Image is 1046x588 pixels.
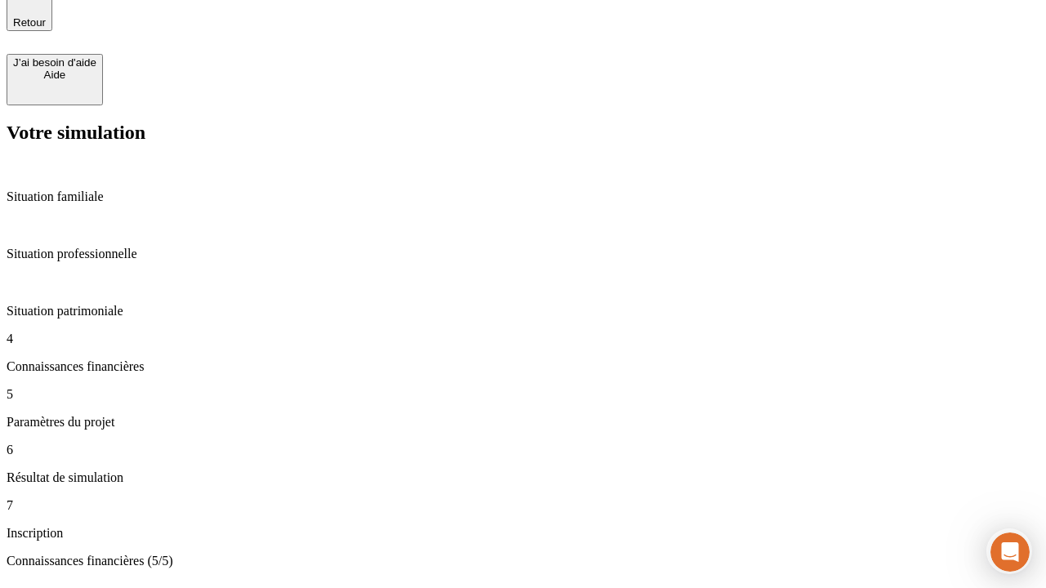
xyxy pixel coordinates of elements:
p: 7 [7,498,1039,513]
p: Connaissances financières (5/5) [7,554,1039,568]
p: Situation familiale [7,189,1039,204]
h2: Votre simulation [7,122,1039,144]
p: Situation patrimoniale [7,304,1039,318]
p: 5 [7,387,1039,402]
p: Paramètres du projet [7,415,1039,430]
div: J’ai besoin d'aide [13,56,96,69]
p: Inscription [7,526,1039,541]
p: Situation professionnelle [7,247,1039,261]
iframe: Intercom live chat [990,532,1030,572]
p: 6 [7,443,1039,457]
p: Résultat de simulation [7,470,1039,485]
iframe: Intercom live chat discovery launcher [986,528,1032,574]
p: Connaissances financières [7,359,1039,374]
button: J’ai besoin d'aideAide [7,54,103,105]
span: Retour [13,16,46,29]
div: Aide [13,69,96,81]
p: 4 [7,332,1039,346]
